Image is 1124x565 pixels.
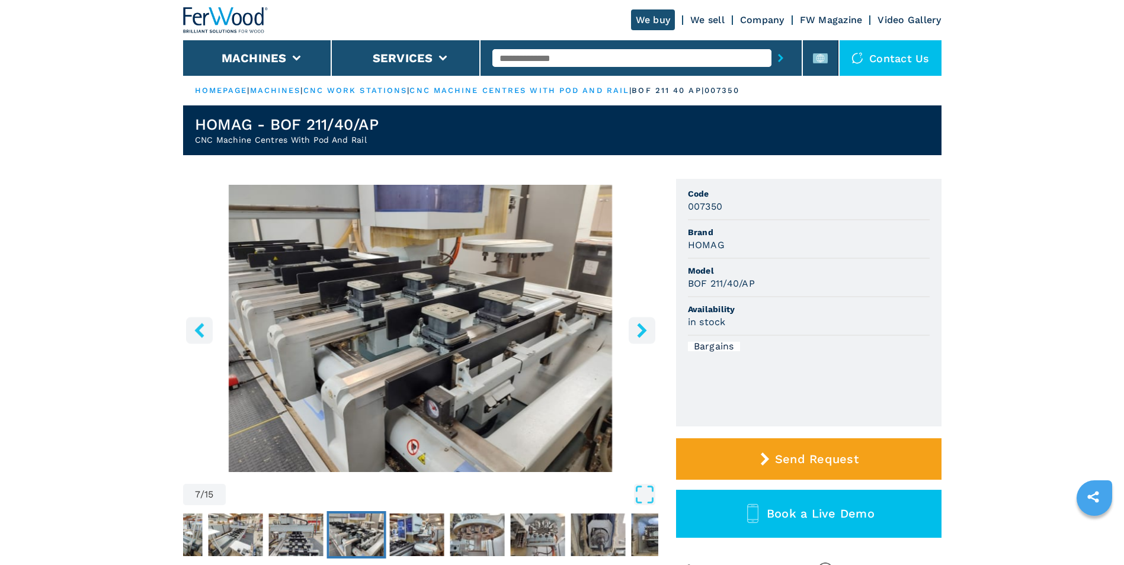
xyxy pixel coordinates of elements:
[208,513,262,556] img: 76d6e2365aefbd5b69dfa7f6fec1d4c6
[840,40,942,76] div: Contact us
[195,86,248,95] a: HOMEPAGE
[450,513,504,556] img: 3d21fd9c36605def22ddd0c0fda0ecfc
[771,44,790,72] button: submit-button
[195,490,200,499] span: 7
[200,490,204,499] span: /
[407,86,409,95] span: |
[329,513,383,556] img: 6cf4b3ba485e4c9de3d9457468ab2166
[688,303,930,315] span: Availability
[195,115,379,134] h1: HOMAG - BOF 211/40/AP
[510,513,565,556] img: d23e571cd2592b8faab6cb9e6c7b6590
[247,86,249,95] span: |
[303,86,408,95] a: cnc work stations
[389,513,444,556] img: 97e251f10958f2a913a29f1983e7e38e
[183,185,658,472] div: Go to Slide 7
[300,86,303,95] span: |
[508,511,567,558] button: Go to Slide 10
[447,511,507,558] button: Go to Slide 9
[204,490,214,499] span: 15
[1074,512,1115,556] iframe: Chat
[688,342,740,351] div: Bargains
[676,490,942,538] button: Book a Live Demo
[688,200,723,213] h3: 007350
[206,511,265,558] button: Go to Slide 5
[632,85,704,96] p: bof 211 40 ap |
[326,511,386,558] button: Go to Slide 7
[631,9,675,30] a: We buy
[740,14,784,25] a: Company
[571,513,625,556] img: 92f6c4995bcf01e2bef8e75ceff5f041
[690,14,725,25] a: We sell
[183,7,268,33] img: Ferwood
[387,511,446,558] button: Go to Slide 8
[629,317,655,344] button: right-button
[688,238,725,252] h3: HOMAG
[229,484,655,505] button: Open Fullscreen
[195,134,379,146] h2: CNC Machine Centres With Pod And Rail
[800,14,863,25] a: FW Magazine
[629,511,688,558] button: Go to Slide 12
[631,513,686,556] img: ff08010006f98da6a71c338ea41cc083
[676,438,942,480] button: Send Request
[878,14,941,25] a: Video Gallery
[250,86,301,95] a: machines
[266,511,325,558] button: Go to Slide 6
[186,317,213,344] button: left-button
[183,185,658,472] img: CNC Machine Centres With Pod And Rail HOMAG BOF 211/40/AP
[851,52,863,64] img: Contact us
[688,188,930,200] span: Code
[148,513,202,556] img: 51e3d9ecb9e4ac98111470fdbbf7fe5e
[1078,482,1108,512] a: sharethis
[222,51,287,65] button: Machines
[688,226,930,238] span: Brand
[688,265,930,277] span: Model
[145,511,204,558] button: Go to Slide 4
[409,86,629,95] a: cnc machine centres with pod and rail
[568,511,627,558] button: Go to Slide 11
[688,315,726,329] h3: in stock
[268,513,323,556] img: 1dd85124f3c32333fd530297ac19a0cc
[775,452,859,466] span: Send Request
[629,86,632,95] span: |
[704,85,740,96] p: 007350
[688,277,755,290] h3: BOF 211/40/AP
[767,506,875,521] span: Book a Live Demo
[373,51,433,65] button: Services
[24,511,499,558] nav: Thumbnail Navigation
